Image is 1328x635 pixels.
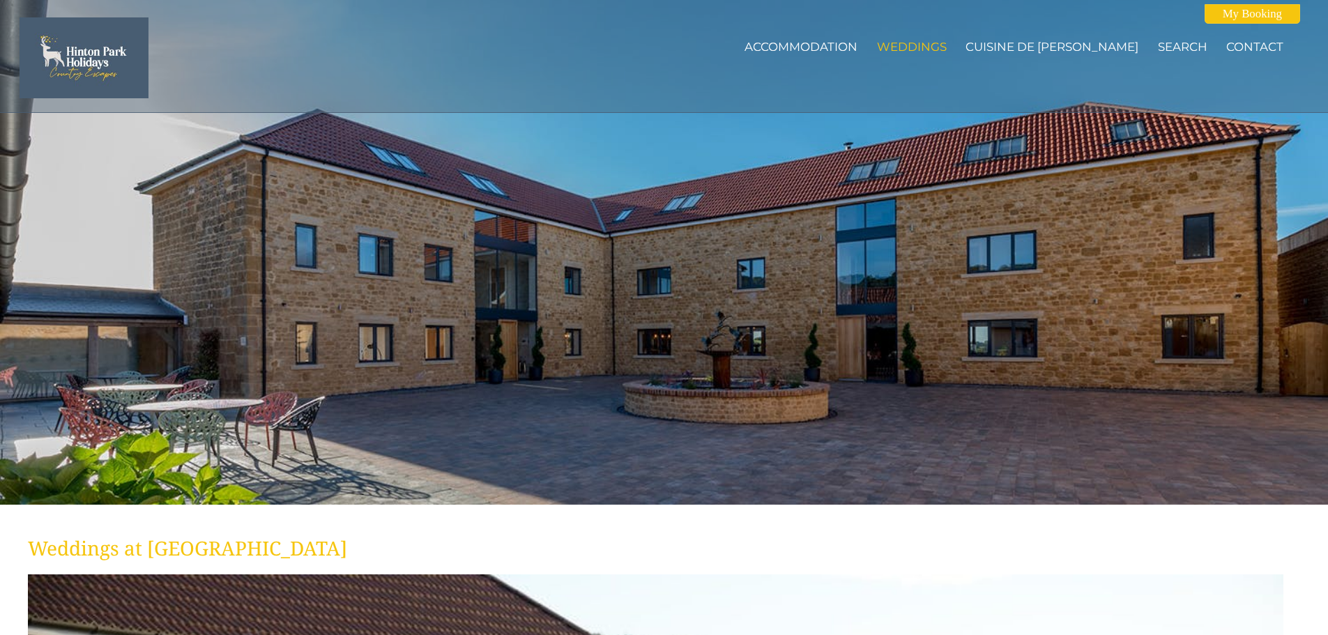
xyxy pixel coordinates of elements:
h1: Weddings at [GEOGRAPHIC_DATA] [28,535,1283,561]
a: Accommodation [745,40,857,54]
a: Cuisine de [PERSON_NAME] [966,40,1138,54]
a: Search [1158,40,1207,54]
a: My Booking [1205,4,1300,24]
a: Contact [1226,40,1283,54]
img: Hinton Park Holidays Ltd [20,17,148,98]
a: Weddings [877,40,947,54]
